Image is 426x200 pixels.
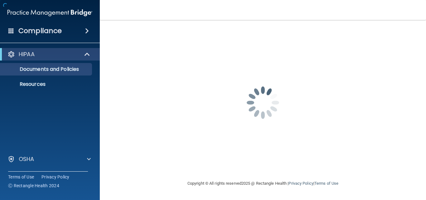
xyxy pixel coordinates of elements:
[8,183,59,189] span: Ⓒ Rectangle Health 2024
[314,181,338,186] a: Terms of Use
[149,173,377,193] div: Copyright © All rights reserved 2025 @ Rectangle Health | |
[7,7,92,19] img: PMB logo
[19,170,78,178] p: OfficeSafe University
[4,66,89,72] p: Documents and Policies
[288,181,313,186] a: Privacy Policy
[41,174,70,180] a: Privacy Policy
[7,155,91,163] a: OSHA
[232,71,294,134] img: spinner.e123f6fc.gif
[4,81,89,87] p: Resources
[7,51,90,58] a: HIPAA
[7,170,91,178] a: OfficeSafe University
[19,51,35,58] p: HIPAA
[8,174,34,180] a: Terms of Use
[19,155,34,163] p: OSHA
[18,27,62,35] h4: Compliance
